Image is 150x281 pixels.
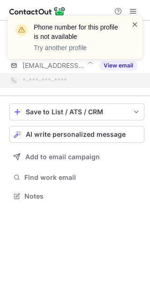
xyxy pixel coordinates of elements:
span: AI write personalized message [26,131,126,138]
button: AI write personalized message [9,126,144,143]
p: Try another profile [34,43,120,52]
span: Notes [24,192,141,200]
button: Find work email [9,171,144,184]
button: Notes [9,190,144,203]
header: Phone number for this profile is not available [34,22,120,41]
span: Add to email campaign [25,153,100,161]
img: ContactOut v5.3.10 [9,6,66,17]
img: warning [14,22,29,37]
button: Add to email campaign [9,148,144,165]
div: Save to List / ATS / CRM [26,108,128,116]
button: save-profile-one-click [9,104,144,120]
span: Find work email [24,173,141,182]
